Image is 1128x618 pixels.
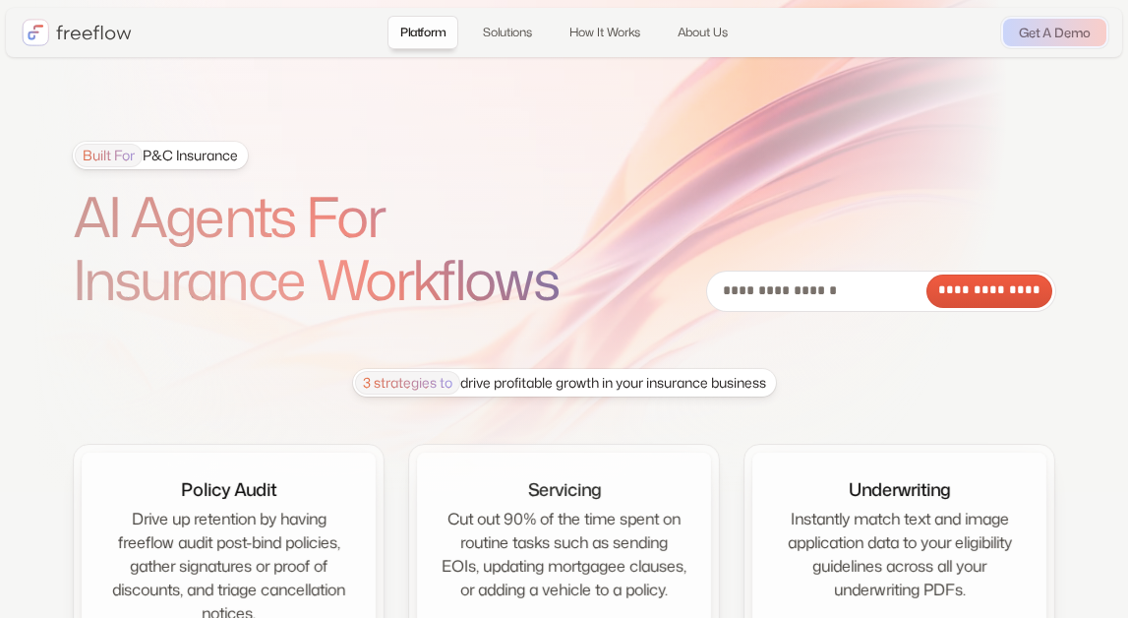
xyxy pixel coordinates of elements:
div: Policy Audit [181,476,276,503]
div: Servicing [528,476,601,503]
span: Built For [75,144,143,167]
div: Instantly match text and image application data to your eligibility guidelines across all your un... [776,507,1023,601]
form: Email Form [706,271,1056,312]
a: About Us [665,16,741,49]
div: P&C Insurance [75,144,238,167]
a: How It Works [557,16,653,49]
div: Cut out 90% of the time spent on routine tasks such as sending EOIs, updating mortgagee clauses, ... [441,507,687,601]
a: Get A Demo [1003,19,1106,46]
a: Solutions [470,16,545,49]
h1: AI Agents For Insurance Workflows [73,185,614,312]
div: Underwriting [849,476,950,503]
span: 3 strategies to [355,371,460,395]
div: drive profitable growth in your insurance business [355,371,766,395]
a: Platform [387,16,458,49]
a: home [22,19,132,46]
